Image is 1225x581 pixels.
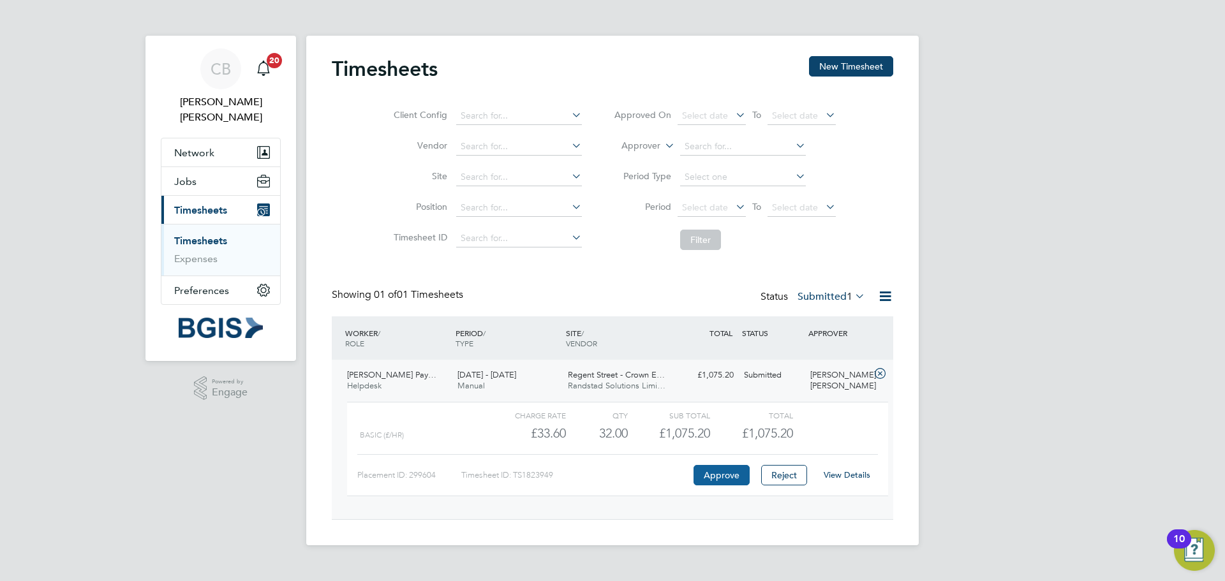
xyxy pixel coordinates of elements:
div: Status [761,288,868,306]
span: Manual [457,380,485,391]
span: 01 of [374,288,397,301]
button: Jobs [161,167,280,195]
label: Period Type [614,170,671,182]
div: 32.00 [566,423,628,444]
label: Timesheet ID [390,232,447,243]
span: Connor Burns [161,94,281,125]
span: 01 Timesheets [374,288,463,301]
span: Jobs [174,175,197,188]
div: PERIOD [452,321,563,355]
div: QTY [566,408,628,423]
span: / [378,328,380,338]
label: Client Config [390,109,447,121]
button: Timesheets [161,196,280,224]
div: [PERSON_NAME] [PERSON_NAME] [805,365,872,397]
span: ROLE [345,338,364,348]
label: Period [614,201,671,212]
nav: Main navigation [145,36,296,361]
div: Sub Total [628,408,710,423]
button: Reject [761,465,807,485]
span: To [748,198,765,215]
span: £1,075.20 [742,425,793,441]
span: Network [174,147,214,159]
span: CB [211,61,231,77]
span: Engage [212,387,248,398]
div: Timesheets [161,224,280,276]
span: Regent Street - Crown E… [568,369,665,380]
span: / [581,328,584,338]
input: Search for... [456,107,582,125]
button: Approve [694,465,750,485]
span: 20 [267,53,282,68]
span: Select date [772,110,818,121]
div: £33.60 [484,423,566,444]
span: Timesheets [174,204,227,216]
label: Position [390,201,447,212]
span: Select date [682,202,728,213]
span: Randstad Solutions Limi… [568,380,665,391]
span: To [748,107,765,123]
div: Timesheet ID: TS1823949 [461,465,690,485]
span: [DATE] - [DATE] [457,369,516,380]
h2: Timesheets [332,56,438,82]
div: £1,075.20 [672,365,739,386]
input: Search for... [456,138,582,156]
label: Approver [603,140,660,152]
button: Filter [680,230,721,250]
span: Preferences [174,284,229,297]
input: Search for... [456,199,582,217]
span: [PERSON_NAME] Pay… [347,369,436,380]
span: Select date [772,202,818,213]
a: Go to home page [161,318,281,338]
input: Search for... [680,138,806,156]
div: Placement ID: 299604 [357,465,461,485]
span: TYPE [456,338,473,348]
span: / [483,328,486,338]
label: Approved On [614,109,671,121]
div: APPROVER [805,321,872,344]
div: SITE [563,321,673,355]
a: Expenses [174,253,218,265]
a: Powered byEngage [194,376,248,401]
div: £1,075.20 [628,423,710,444]
a: View Details [824,469,870,480]
span: Select date [682,110,728,121]
a: CB[PERSON_NAME] [PERSON_NAME] [161,48,281,125]
a: Timesheets [174,235,227,247]
label: Site [390,170,447,182]
span: TOTAL [709,328,732,338]
div: WORKER [342,321,452,355]
span: Helpdesk [347,380,382,391]
div: 10 [1173,539,1185,555]
div: Submitted [739,365,805,386]
div: Charge rate [484,408,566,423]
button: Preferences [161,276,280,304]
button: Open Resource Center, 10 new notifications [1174,530,1215,571]
label: Vendor [390,140,447,151]
button: New Timesheet [809,56,893,77]
input: Search for... [456,230,582,247]
label: Submitted [798,290,865,303]
input: Select one [680,168,806,186]
input: Search for... [456,168,582,186]
div: Total [710,408,792,423]
span: Powered by [212,376,248,387]
span: VENDOR [566,338,597,348]
span: Basic (£/HR) [360,430,404,439]
div: Showing [332,288,466,302]
img: bgis-logo-retina.png [179,318,263,338]
span: 1 [847,290,852,303]
a: 20 [251,48,276,89]
button: Network [161,138,280,166]
div: STATUS [739,321,805,344]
